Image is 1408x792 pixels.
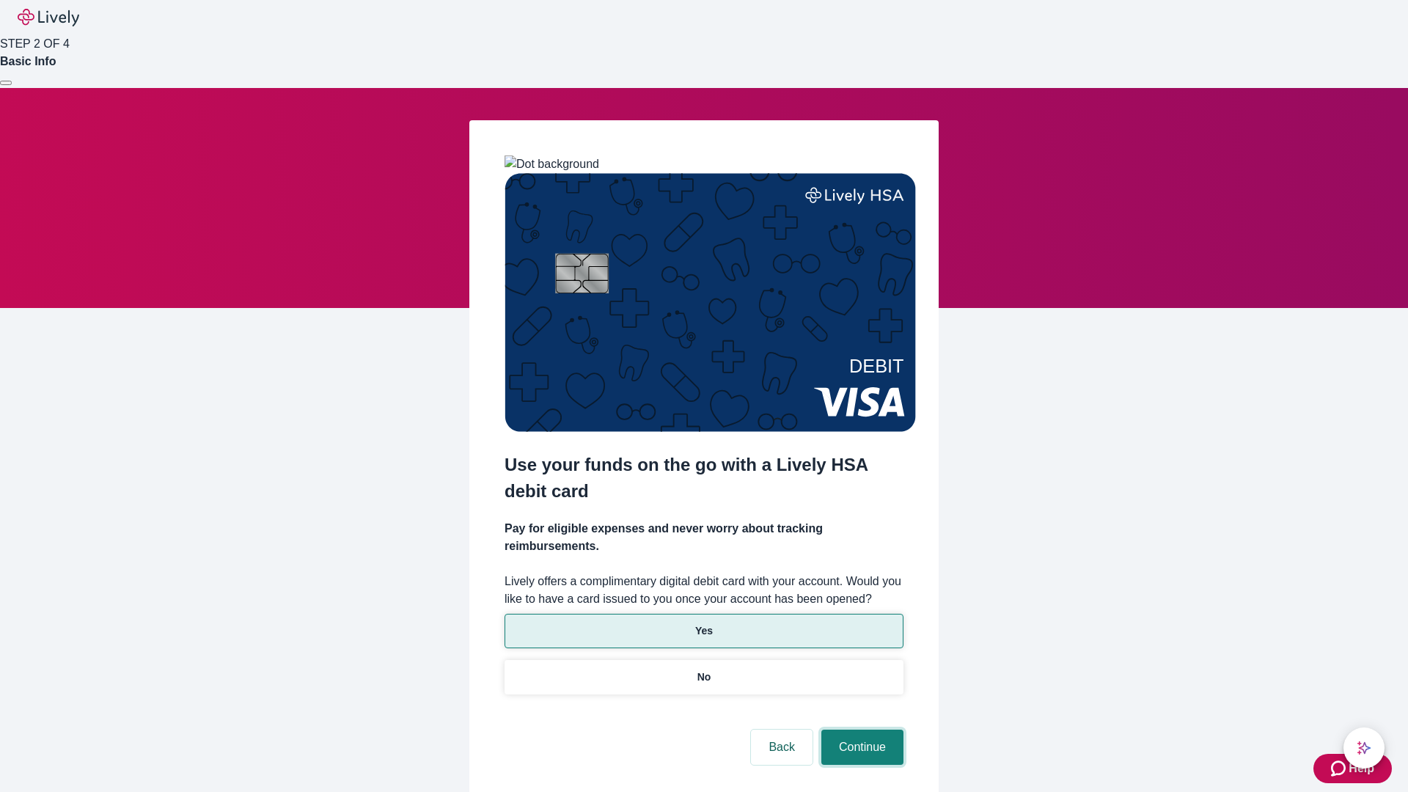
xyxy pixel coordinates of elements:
[697,670,711,685] p: No
[505,614,903,648] button: Yes
[18,9,79,26] img: Lively
[1331,760,1349,777] svg: Zendesk support icon
[505,573,903,608] label: Lively offers a complimentary digital debit card with your account. Would you like to have a card...
[505,520,903,555] h4: Pay for eligible expenses and never worry about tracking reimbursements.
[695,623,713,639] p: Yes
[505,660,903,694] button: No
[821,730,903,765] button: Continue
[751,730,813,765] button: Back
[1313,754,1392,783] button: Zendesk support iconHelp
[1357,741,1371,755] svg: Lively AI Assistant
[505,452,903,505] h2: Use your funds on the go with a Lively HSA debit card
[505,173,916,432] img: Debit card
[1349,760,1374,777] span: Help
[505,155,599,173] img: Dot background
[1343,727,1385,769] button: chat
